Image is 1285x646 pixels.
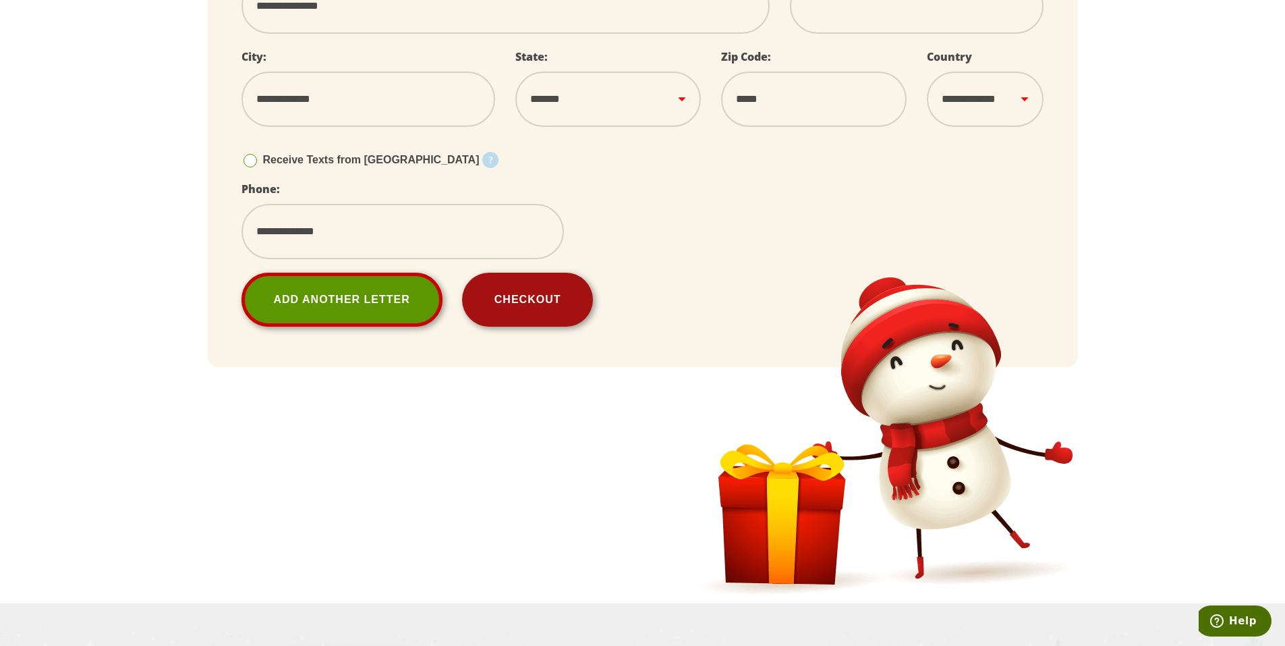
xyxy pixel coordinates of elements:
label: City: [241,49,266,64]
label: Zip Code: [721,49,771,64]
img: Snowman [690,270,1078,600]
label: Country [927,49,972,64]
span: Receive Texts from [GEOGRAPHIC_DATA] [263,154,480,165]
button: Checkout [462,273,594,327]
iframe: Opens a widget where you can find more information [1199,605,1272,639]
a: Add Another Letter [241,273,442,327]
label: Phone: [241,182,280,196]
label: State: [515,49,548,64]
